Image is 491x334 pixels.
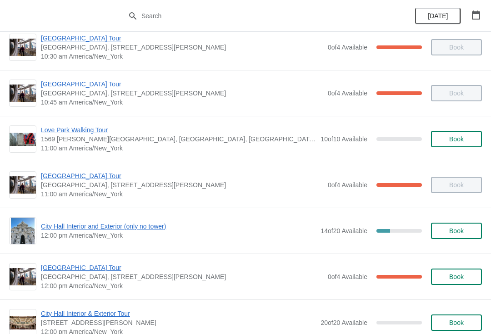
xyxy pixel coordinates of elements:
[41,80,323,89] span: [GEOGRAPHIC_DATA] Tour
[321,135,367,143] span: 10 of 10 Available
[10,85,36,102] img: City Hall Tower Tour | City Hall Visitor Center, 1400 John F Kennedy Boulevard Suite 121, Philade...
[41,52,323,61] span: 10:30 am America/New_York
[41,281,323,290] span: 12:00 pm America/New_York
[41,34,323,43] span: [GEOGRAPHIC_DATA] Tour
[41,189,323,199] span: 11:00 am America/New_York
[321,227,367,234] span: 14 of 20 Available
[328,44,367,51] span: 0 of 4 Available
[41,222,316,231] span: City Hall Interior and Exterior (only no tower)
[431,314,482,331] button: Book
[415,8,461,24] button: [DATE]
[328,273,367,280] span: 0 of 4 Available
[41,89,323,98] span: [GEOGRAPHIC_DATA], [STREET_ADDRESS][PERSON_NAME]
[41,125,316,135] span: Love Park Walking Tour
[41,180,323,189] span: [GEOGRAPHIC_DATA], [STREET_ADDRESS][PERSON_NAME]
[41,144,316,153] span: 11:00 am America/New_York
[41,98,323,107] span: 10:45 am America/New_York
[449,135,464,143] span: Book
[41,135,316,144] span: 1569 [PERSON_NAME][GEOGRAPHIC_DATA], [GEOGRAPHIC_DATA], [GEOGRAPHIC_DATA], [GEOGRAPHIC_DATA]
[428,12,448,20] span: [DATE]
[10,133,36,146] img: Love Park Walking Tour | 1569 John F Kennedy Boulevard, Philadelphia, PA, USA | 11:00 am America/...
[328,181,367,189] span: 0 of 4 Available
[41,171,323,180] span: [GEOGRAPHIC_DATA] Tour
[41,263,323,272] span: [GEOGRAPHIC_DATA] Tour
[41,318,316,327] span: [STREET_ADDRESS][PERSON_NAME]
[41,43,323,52] span: [GEOGRAPHIC_DATA], [STREET_ADDRESS][PERSON_NAME]
[431,269,482,285] button: Book
[431,131,482,147] button: Book
[449,227,464,234] span: Book
[10,316,36,329] img: City Hall Interior & Exterior Tour | 1400 John F Kennedy Boulevard, Suite 121, Philadelphia, PA, ...
[10,39,36,56] img: City Hall Tower Tour | City Hall Visitor Center, 1400 John F Kennedy Boulevard Suite 121, Philade...
[10,176,36,194] img: City Hall Tower Tour | City Hall Visitor Center, 1400 John F Kennedy Boulevard Suite 121, Philade...
[10,268,36,286] img: City Hall Tower Tour | City Hall Visitor Center, 1400 John F Kennedy Boulevard Suite 121, Philade...
[41,231,316,240] span: 12:00 pm America/New_York
[41,309,316,318] span: City Hall Interior & Exterior Tour
[328,90,367,97] span: 0 of 4 Available
[321,319,367,326] span: 20 of 20 Available
[449,319,464,326] span: Book
[11,218,35,244] img: City Hall Interior and Exterior (only no tower) | | 12:00 pm America/New_York
[141,8,368,24] input: Search
[41,272,323,281] span: [GEOGRAPHIC_DATA], [STREET_ADDRESS][PERSON_NAME]
[431,223,482,239] button: Book
[449,273,464,280] span: Book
